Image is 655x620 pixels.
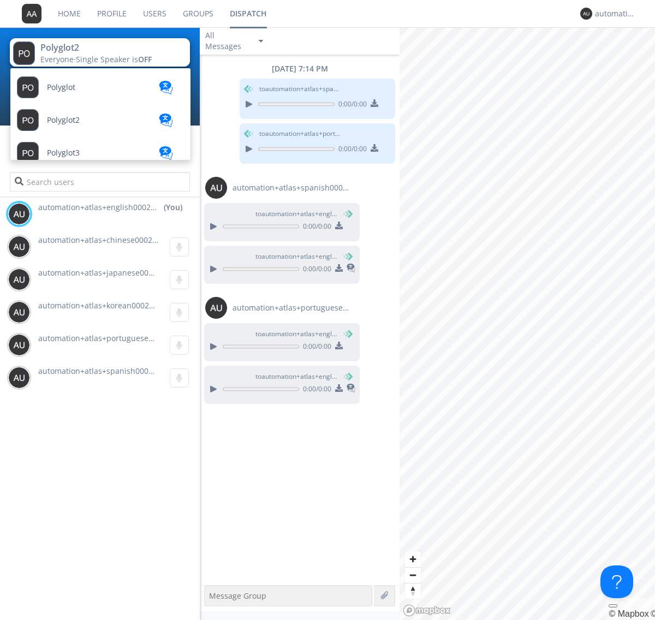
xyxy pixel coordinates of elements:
button: Reset bearing to north [405,583,421,599]
a: Mapbox [609,609,648,618]
span: This is a translated message [347,262,355,276]
span: to automation+atlas+english0002+org2 [255,372,337,381]
img: download media button [371,99,378,107]
img: 373638.png [8,236,30,258]
span: automation+atlas+portuguese0002+org2 [38,333,187,343]
span: to automation+atlas+english0002+org2 [255,209,337,219]
span: 0:00 / 0:00 [299,264,331,276]
div: automation+atlas+english0002+org2 [595,8,636,19]
span: This is a translated message [347,382,355,396]
span: Polyglot [47,84,75,92]
span: Single Speaker is [76,54,152,64]
button: Polyglot2Everyone·Single Speaker isOFF [10,38,189,67]
img: download media button [371,144,378,152]
img: download media button [335,342,343,349]
img: 373638.png [8,301,30,323]
img: translation-blue.svg [158,81,174,94]
span: automation+atlas+spanish0002+org2 [233,182,353,193]
span: Polyglot3 [47,149,80,157]
img: download media button [335,264,343,272]
img: 373638.png [22,4,41,23]
img: translation-blue.svg [158,114,174,127]
div: All Messages [205,30,249,52]
span: automation+atlas+japanese0002+org2 [38,267,178,278]
span: automation+atlas+portuguese0002+org2 [233,302,353,313]
span: 0:00 / 0:00 [335,144,367,156]
span: to automation+atlas+portuguese0002+org2 [259,129,341,139]
img: 373638.png [8,203,30,225]
img: download media button [335,384,343,392]
span: Polyglot2 [47,116,80,124]
span: to automation+atlas+english0002+org2 [255,252,337,261]
span: automation+atlas+korean0002+org2 [38,300,170,311]
span: 0:00 / 0:00 [299,384,331,396]
span: 0:00 / 0:00 [299,342,331,354]
iframe: Toggle Customer Support [600,565,633,598]
span: 0:00 / 0:00 [335,99,367,111]
a: Mapbox logo [403,604,451,617]
img: translation-blue.svg [158,146,174,160]
div: (You) [164,202,182,213]
span: automation+atlas+chinese0002+org2 [38,235,173,245]
span: to automation+atlas+spanish0002+org2 [259,84,341,94]
button: Toggle attribution [609,604,617,607]
span: 0:00 / 0:00 [299,222,331,234]
img: translated-message [347,264,355,272]
ul: Polyglot2Everyone·Single Speaker isOFF [10,68,191,160]
img: 373638.png [205,177,227,199]
button: Zoom out [405,567,421,583]
img: download media button [335,222,343,229]
img: 373638.png [8,334,30,356]
img: 373638.png [580,8,592,20]
span: OFF [138,54,152,64]
img: translated-message [347,384,355,392]
input: Search users [10,172,189,192]
span: automation+atlas+english0002+org2 [38,202,158,213]
img: caret-down-sm.svg [259,40,263,43]
div: [DATE] 7:14 PM [200,63,400,74]
button: Zoom in [405,551,421,567]
span: automation+atlas+spanish0002+org2 [38,366,174,376]
span: to automation+atlas+english0002+org2 [255,329,337,339]
img: 373638.png [13,41,35,65]
span: Reset bearing to north [405,583,421,599]
div: Polyglot2 [40,41,163,54]
img: 373638.png [205,297,227,319]
div: Everyone · [40,54,163,65]
img: 373638.png [8,269,30,290]
img: 373638.png [8,367,30,389]
span: Zoom out [405,568,421,583]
